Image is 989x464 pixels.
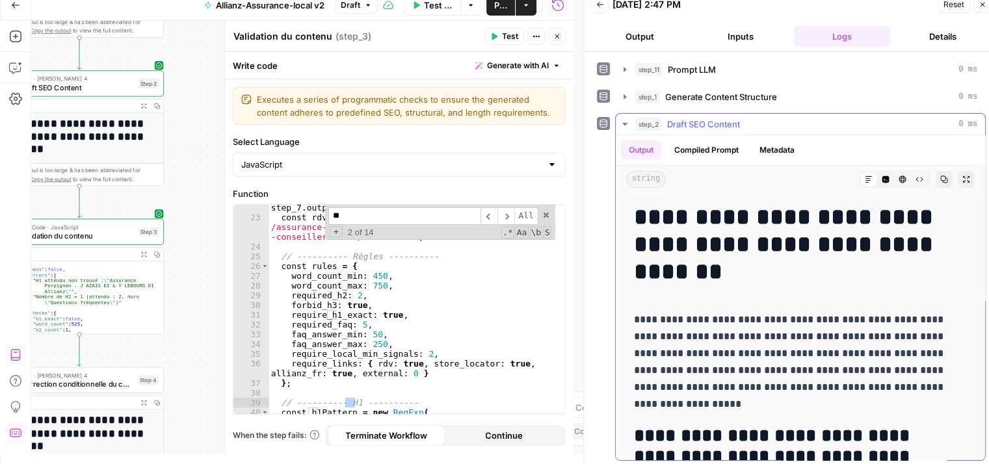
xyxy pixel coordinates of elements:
[138,79,159,88] div: Step 2
[10,166,159,183] div: This output is too large & has been abbreviated for review. to view the full content.
[667,118,740,131] span: Draft SEO Content
[10,398,134,407] div: Output
[487,60,549,71] span: Generate with AI
[693,26,789,47] button: Inputs
[138,227,159,237] div: Step 3
[752,140,802,160] button: Metadata
[241,158,542,171] input: JavaScript
[77,38,81,70] g: Edge from step_1 to step_2
[20,230,134,241] span: Validation du contenu
[544,226,551,238] span: Search In Selection
[470,57,566,74] button: Generate with AI
[668,63,716,76] span: Prompt LLM
[794,26,890,47] button: Logs
[233,281,269,290] div: 28
[445,425,563,446] button: Continue
[233,398,269,407] div: 39
[958,118,977,130] span: 0 ms
[77,186,81,218] g: Edge from step_2 to step_3
[30,175,72,182] span: Copy the output
[77,334,81,366] g: Edge from step_3 to step_4
[343,227,379,237] span: 2 of 14
[666,140,746,160] button: Compiled Prompt
[20,74,134,83] span: LLM · [PERSON_NAME] 4
[20,222,134,231] span: Run Code · JavaScript
[233,349,269,359] div: 35
[261,261,269,271] span: Toggle code folding, rows 26 through 37
[20,82,134,93] span: Draft SEO Content
[336,30,371,43] span: ( step_3 )
[233,135,566,148] label: Select Language
[233,310,269,320] div: 31
[665,90,777,103] span: Generate Content Structure
[497,207,514,225] span: ​
[233,320,269,329] div: 32
[233,359,269,378] div: 36
[502,31,518,42] span: Test
[20,378,133,389] span: Correction conditionnelle du contenu
[233,290,269,300] div: 29
[233,187,566,200] label: Function
[233,251,269,261] div: 25
[257,93,557,119] textarea: Executes a series of programmatic checks to ensure the generated content adheres to predefined SE...
[958,91,977,103] span: 0 ms
[233,30,332,43] textarea: Validation du contenu
[10,101,134,110] div: Output
[30,27,72,34] span: Copy the output
[574,426,593,437] span: Copy
[233,339,269,349] div: 34
[233,242,269,251] div: 24
[330,226,343,237] span: Toggle Replace mode
[481,207,497,225] span: ​
[484,28,524,45] button: Test
[635,118,662,131] span: step_2
[635,63,663,76] span: step_11
[233,388,269,398] div: 38
[592,26,688,47] button: Output
[514,207,538,225] span: Alt-Enter
[20,371,133,380] span: LLM · [PERSON_NAME] 4
[345,429,427,442] span: Terminate Workflow
[233,378,269,388] div: 37
[233,407,269,417] div: 40
[233,300,269,310] div: 30
[233,213,269,242] div: 23
[635,90,660,103] span: step_1
[621,140,661,160] button: Output
[138,375,159,385] div: Step 4
[616,59,985,80] button: 0 ms
[529,226,542,238] span: Whole Word Search
[261,407,269,417] span: Toggle code folding, rows 40 through 44
[485,429,523,442] span: Continue
[233,430,320,441] a: When the step fails:
[626,171,666,188] span: string
[616,114,985,135] button: 0 ms
[958,64,977,75] span: 0 ms
[616,86,985,107] button: 0 ms
[616,135,985,460] div: 0 ms
[233,271,269,281] div: 27
[10,250,134,258] div: Output
[233,329,269,339] div: 33
[233,261,269,271] div: 26
[10,18,159,35] div: This output is too large & has been abbreviated for review. to view the full content.
[225,52,574,79] div: Write code
[516,226,529,238] span: CaseSensitive Search
[501,226,514,238] span: RegExp Search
